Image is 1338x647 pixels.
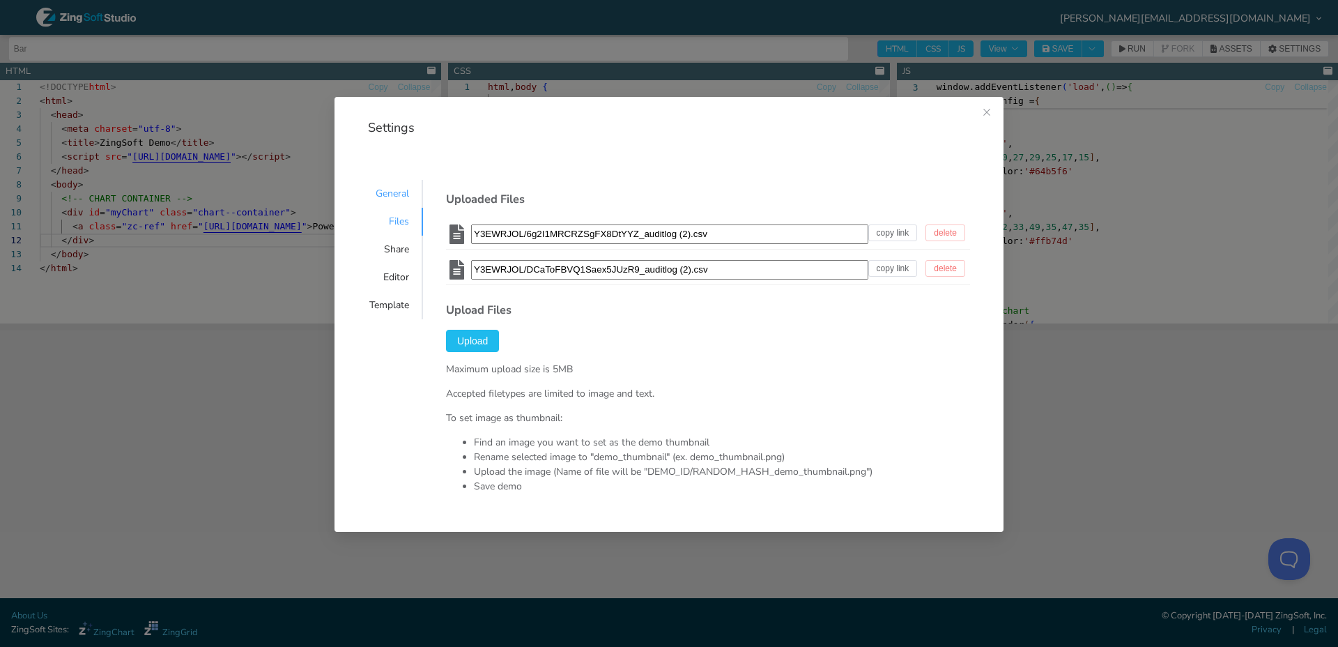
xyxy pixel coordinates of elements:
[446,330,499,352] button: Upload
[877,229,909,237] span: copy link
[446,180,970,220] h3: Uploaded Files
[474,479,970,494] li: Save demo
[355,180,423,208] div: General
[877,264,909,273] span: copy link
[355,208,423,236] div: Files
[474,435,970,450] li: Find an image you want to set as the demo thumbnail
[457,336,488,346] span: Upload
[446,291,512,330] h3: Upload Files
[368,119,415,136] span: Settings
[970,97,1003,130] button: Close this dialog
[925,260,965,277] button: delete
[446,362,970,376] p: Maximum upload size is 5MB
[868,260,918,277] button: copy link
[355,264,423,291] div: Editor
[355,291,423,319] div: Template
[355,236,423,264] div: Share
[934,229,957,237] span: delete
[474,464,970,479] li: Upload the image (Name of file will be "DEMO_ID/RANDOM_HASH_demo_thumbnail.png")
[474,450,970,464] li: Rename selected image to "demo_thumbnail" (ex. demo_thumbnail.png)
[446,411,970,425] p: To set image as thumbnail:
[934,264,957,273] span: delete
[868,224,918,241] button: copy link
[446,386,970,401] p: Accepted filetypes are limited to image and text.
[925,224,965,241] button: delete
